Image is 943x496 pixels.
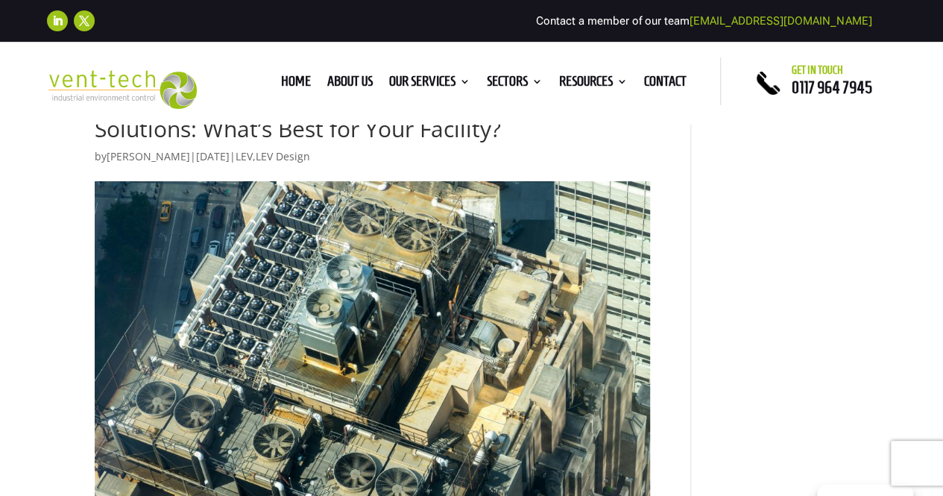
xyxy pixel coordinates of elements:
a: Resources [559,76,628,92]
a: Follow on X [74,10,95,31]
p: by | | , [95,148,650,177]
a: 0117 964 7945 [791,78,871,96]
a: LEV [236,149,253,163]
a: [EMAIL_ADDRESS][DOMAIN_NAME] [690,14,871,28]
a: Contact [644,76,687,92]
span: Contact a member of our team [536,14,871,28]
img: 2023-09-27T08_35_16.549ZVENT-TECH---Clear-background [47,70,196,108]
a: Sectors [487,76,543,92]
a: Follow on LinkedIn [47,10,68,31]
a: LEV Design [256,149,310,163]
a: [PERSON_NAME] [107,149,190,163]
span: Get in touch [791,64,842,76]
a: Our Services [389,76,470,92]
span: [DATE] [196,149,230,163]
a: Home [281,76,311,92]
a: About us [327,76,373,92]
